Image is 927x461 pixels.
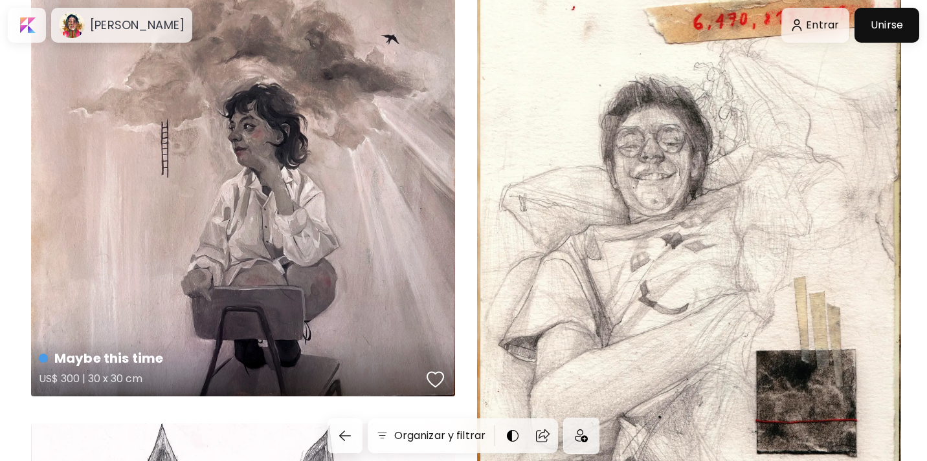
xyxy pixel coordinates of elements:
h4: Maybe this time [39,348,422,368]
h6: Organizar y filtrar [394,428,486,444]
h5: US$ 300 | 30 x 30 cm [39,368,422,394]
a: Unirse [854,8,919,43]
img: icon [575,429,588,442]
button: favorites [423,367,448,392]
button: back [328,418,363,453]
a: back [328,418,368,453]
img: back [337,428,353,444]
h6: [PERSON_NAME] [90,17,184,33]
